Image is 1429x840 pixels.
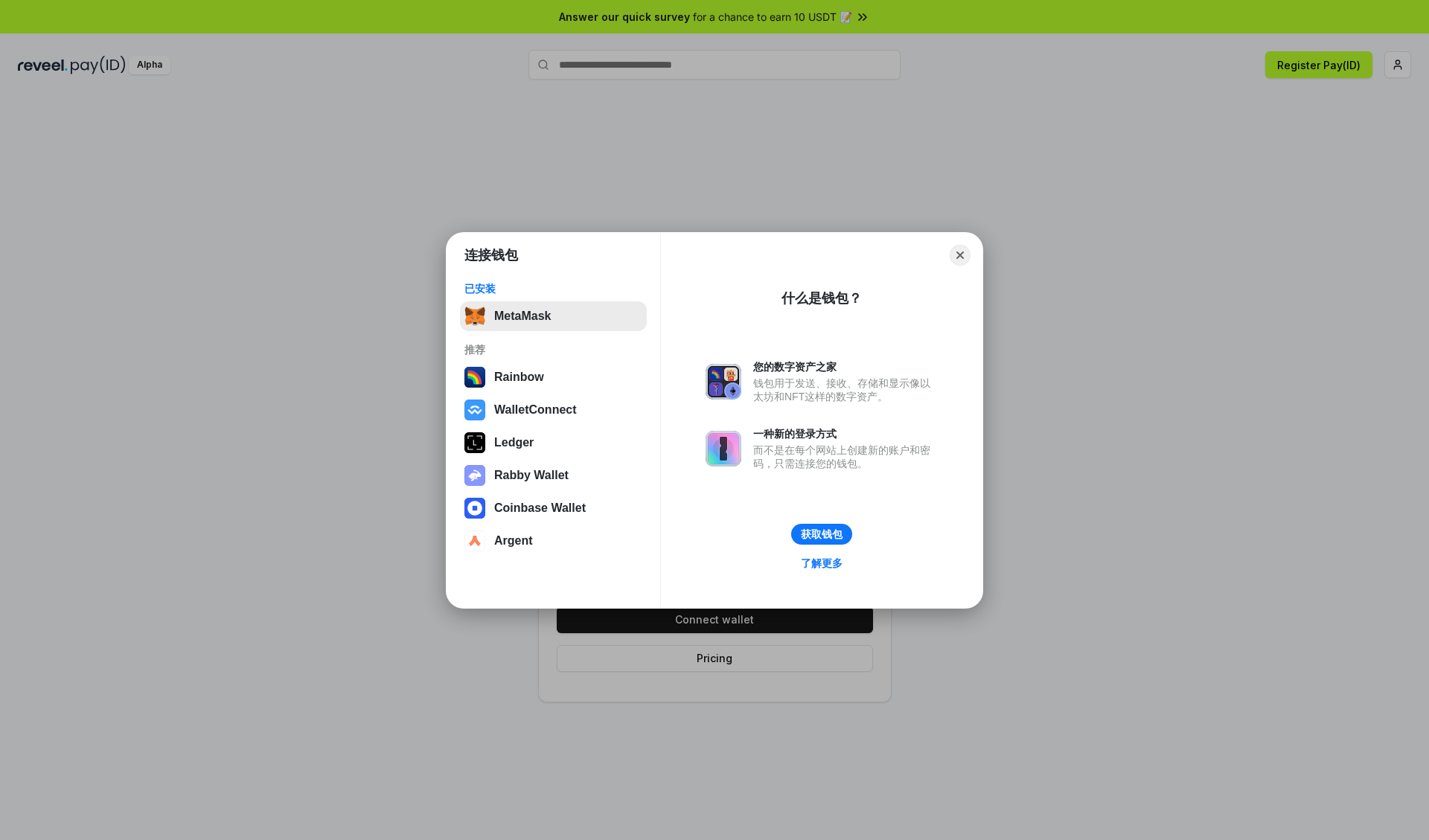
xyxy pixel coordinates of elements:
[753,376,938,403] div: 钱包用于发送、接收、存储和显示像以太坊和NFT这样的数字资产。
[706,364,741,400] img: svg+xml,%3Csvg%20xmlns%3D%22http%3A%2F%2Fwww.w3.org%2F2000%2Fsvg%22%20fill%3D%22none%22%20viewBox...
[460,493,647,523] button: Coinbase Wallet
[460,301,647,331] button: MetaMask
[753,443,938,470] div: 而不是在每个网站上创建新的账户和密码，只需连接您的钱包。
[753,427,938,440] div: 一种新的登录方式
[801,557,843,570] div: 了解更多
[464,343,642,356] div: 推荐
[464,282,642,295] div: 已安装
[460,428,647,458] button: Ledger
[460,362,647,392] button: Rainbow
[706,431,741,467] img: svg+xml,%3Csvg%20xmlns%3D%22http%3A%2F%2Fwww.w3.org%2F2000%2Fsvg%22%20fill%3D%22none%22%20viewBox...
[460,395,647,425] button: WalletConnect
[460,526,647,556] button: Argent
[494,436,534,449] div: Ledger
[494,310,551,323] div: MetaMask
[464,498,485,519] img: svg+xml,%3Csvg%20width%3D%2228%22%20height%3D%2228%22%20viewBox%3D%220%200%2028%2028%22%20fill%3D...
[801,528,843,541] div: 获取钱包
[781,289,862,307] div: 什么是钱包？
[494,534,533,548] div: Argent
[494,501,586,515] div: Coinbase Wallet
[464,432,485,453] img: svg+xml,%3Csvg%20xmlns%3D%22http%3A%2F%2Fwww.w3.org%2F2000%2Fsvg%22%20width%3D%2228%22%20height%3...
[791,524,852,545] button: 获取钱包
[464,400,485,420] img: svg+xml,%3Csvg%20width%3D%2228%22%20height%3D%2228%22%20viewBox%3D%220%200%2028%2028%22%20fill%3D...
[464,465,485,486] img: svg+xml,%3Csvg%20xmlns%3D%22http%3A%2F%2Fwww.w3.org%2F2000%2Fsvg%22%20fill%3D%22none%22%20viewBox...
[494,469,569,482] div: Rabby Wallet
[464,246,518,264] h1: 连接钱包
[792,554,851,573] a: 了解更多
[753,360,938,373] div: 您的数字资产之家
[460,461,647,490] button: Rabby Wallet
[950,245,971,266] button: Close
[464,306,485,327] img: svg+xml,%3Csvg%20fill%3D%22none%22%20height%3D%2233%22%20viewBox%3D%220%200%2035%2033%22%20width%...
[464,367,485,388] img: svg+xml,%3Csvg%20width%3D%22120%22%20height%3D%22120%22%20viewBox%3D%220%200%20120%20120%22%20fil...
[464,530,485,551] img: svg+xml,%3Csvg%20width%3D%2228%22%20height%3D%2228%22%20viewBox%3D%220%200%2028%2028%22%20fill%3D...
[494,403,577,417] div: WalletConnect
[494,371,544,384] div: Rainbow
